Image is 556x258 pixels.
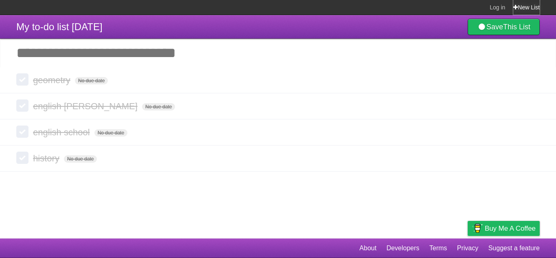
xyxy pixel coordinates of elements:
[429,240,447,256] a: Terms
[64,155,97,163] span: No due date
[16,126,28,138] label: Done
[488,240,540,256] a: Suggest a feature
[33,153,61,163] span: history
[75,77,108,84] span: No due date
[468,221,540,236] a: Buy me a coffee
[16,73,28,86] label: Done
[16,21,103,32] span: My to-do list [DATE]
[94,129,127,137] span: No due date
[485,221,536,236] span: Buy me a coffee
[468,19,540,35] a: SaveThis List
[33,101,140,111] span: english [PERSON_NAME]
[359,240,377,256] a: About
[33,75,72,85] span: geometry
[457,240,478,256] a: Privacy
[503,23,530,31] b: This List
[16,152,28,164] label: Done
[16,99,28,112] label: Done
[33,127,92,137] span: english school
[472,221,483,235] img: Buy me a coffee
[142,103,175,110] span: No due date
[386,240,419,256] a: Developers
